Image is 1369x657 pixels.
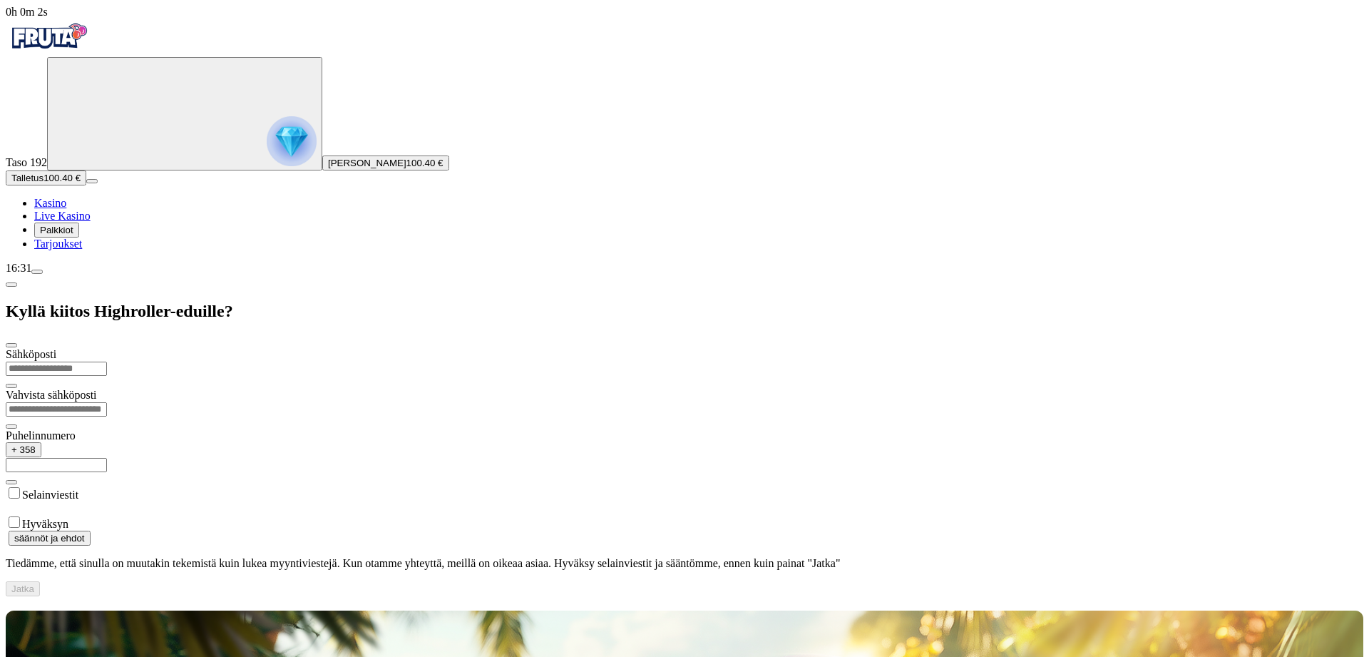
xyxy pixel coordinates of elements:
[6,197,1363,250] nav: Main menu
[9,531,91,546] button: säännöt ja ehdot
[47,57,322,170] button: reward progress
[6,282,17,287] button: chevron-left icon
[6,442,41,457] button: + 358chevron-down icon
[6,429,76,442] label: Puhelinnumero
[6,19,1363,250] nav: Primary
[6,557,1363,570] p: Tiedämme, että sinulla on muutakin tekemistä kuin lukea myyntiviestejä. Kun otamme yhteyttä, meil...
[6,6,48,18] span: user session time
[6,156,47,168] span: Taso 192
[6,170,86,185] button: Talletusplus icon100.40 €
[6,44,91,56] a: Fruta
[86,179,98,183] button: menu
[406,158,443,168] span: 100.40 €
[267,116,317,166] img: reward progress
[6,348,56,360] label: Sähköposti
[6,480,17,484] button: eye icon
[6,424,17,429] button: eye icon
[34,223,79,238] button: Palkkiot
[6,262,31,274] span: 16:31
[328,158,406,168] span: [PERSON_NAME]
[11,173,43,183] span: Talletus
[322,156,449,170] button: [PERSON_NAME]100.40 €
[22,518,68,530] label: Hyväksyn
[31,270,43,274] button: menu
[6,581,40,596] button: Jatka
[22,489,78,501] label: Selainviestit
[34,238,82,250] a: Tarjoukset
[6,343,17,347] button: close
[6,302,1363,321] h2: Kyllä kiitos Highroller-eduille?
[43,173,81,183] span: 100.40 €
[6,384,17,388] button: eye icon
[34,210,91,222] a: Live Kasino
[6,389,97,401] label: Vahvista sähköposti
[6,19,91,54] img: Fruta
[11,584,34,594] span: Jatka
[34,197,66,209] a: Kasino
[40,225,73,235] span: Palkkiot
